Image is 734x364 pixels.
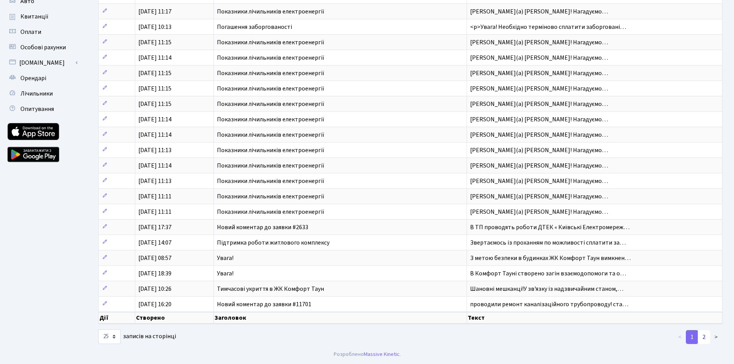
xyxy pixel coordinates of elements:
span: Показники лічильників електроенергії [217,54,324,62]
span: [DATE] 11:17 [138,7,171,16]
span: Тимчасові укриття в ЖК Комфорт Таун [217,285,324,293]
span: [PERSON_NAME](а) [PERSON_NAME]! Нагадуємо… [470,54,608,62]
span: [PERSON_NAME](а) [PERSON_NAME]! Нагадуємо… [470,100,608,108]
span: Показники лічильників електроенергії [217,7,324,16]
span: Шановні мешканці!У зв'язку із надзвичайним станом,… [470,285,623,293]
span: Квитанції [20,12,49,21]
span: [PERSON_NAME](а) [PERSON_NAME]! Нагадуємо… [470,161,608,170]
th: Заголовок [214,312,467,324]
th: Текст [467,312,722,324]
span: Показники лічильників електроенергії [217,100,324,108]
span: Лічильники [20,89,53,98]
span: [PERSON_NAME](а) [PERSON_NAME]! Нагадуємо… [470,115,608,124]
span: Показники лічильників електроенергії [217,146,324,154]
span: <p>Увага! Необхідно терміново сплатити заборговані… [470,23,626,31]
span: [DATE] 11:14 [138,131,171,139]
span: [DATE] 10:26 [138,285,171,293]
span: Показники лічильників електроенергії [217,115,324,124]
span: [DATE] 11:15 [138,38,171,47]
a: 2 [698,330,710,344]
span: [DATE] 14:07 [138,238,171,247]
span: [PERSON_NAME](а) [PERSON_NAME]! Нагадуємо… [470,38,608,47]
span: Показники лічильників електроенергії [217,69,324,77]
span: [DATE] 11:11 [138,208,171,216]
span: [PERSON_NAME](а) [PERSON_NAME]! Нагадуємо… [470,146,608,154]
span: В ТП проводять роботи ДТЕК « Київські Електромереж… [470,223,630,231]
span: Підтримка роботи житлового комплексу [217,238,329,247]
a: Орендарі [4,70,81,86]
label: записів на сторінці [98,329,176,344]
span: Звертаємось із проханням по можливості сплатити за… [470,238,626,247]
span: [PERSON_NAME](а) [PERSON_NAME]! Нагадуємо… [470,7,608,16]
span: Показники лічильників електроенергії [217,38,324,47]
span: [DATE] 11:11 [138,192,171,201]
span: проводили ремонт каналізаційного трубопроводу! ста… [470,300,628,309]
a: Оплати [4,24,81,40]
a: Особові рахунки [4,40,81,55]
span: Показники лічильників електроенергії [217,131,324,139]
span: [DATE] 08:57 [138,254,171,262]
span: [DATE] 11:13 [138,177,171,185]
span: [PERSON_NAME](а) [PERSON_NAME]! Нагадуємо… [470,131,608,139]
span: [PERSON_NAME](а) [PERSON_NAME]! Нагадуємо… [470,69,608,77]
span: [DATE] 16:20 [138,300,171,309]
th: Дії [99,312,135,324]
span: [DATE] 17:37 [138,223,171,231]
span: [PERSON_NAME](а) [PERSON_NAME]! Нагадуємо… [470,192,608,201]
span: Показники лічильників електроенергії [217,192,324,201]
span: [DATE] 10:13 [138,23,171,31]
a: Опитування [4,101,81,117]
span: [DATE] 11:14 [138,115,171,124]
span: [PERSON_NAME](а) [PERSON_NAME]! Нагадуємо… [470,84,608,93]
span: Увага! [217,269,233,278]
span: [PERSON_NAME](а) [PERSON_NAME]! Нагадуємо… [470,177,608,185]
span: Новий коментар до заявки #2633 [217,223,308,231]
a: [DOMAIN_NAME] [4,55,81,70]
span: Показники лічильників електроенергії [217,177,324,185]
span: Оплати [20,28,41,36]
a: Massive Kinetic [364,350,400,358]
span: Опитування [20,105,54,113]
span: Орендарі [20,74,46,82]
span: [DATE] 18:39 [138,269,171,278]
a: Лічильники [4,86,81,101]
span: [DATE] 11:15 [138,100,171,108]
span: Особові рахунки [20,43,66,52]
th: Створено [135,312,214,324]
select: записів на сторінці [98,329,121,344]
span: З метою безпеки в будинках ЖК Комфорт Таун вимкнен… [470,254,631,262]
span: [DATE] 11:14 [138,161,171,170]
span: [PERSON_NAME](а) [PERSON_NAME]! Нагадуємо… [470,208,608,216]
span: Показники лічильників електроенергії [217,161,324,170]
span: Погашення заборгованості [217,23,292,31]
span: В Комфорт Тауні створено загін взаємодопомоги та о… [470,269,626,278]
a: 1 [686,330,698,344]
span: Увага! [217,254,233,262]
span: [DATE] 11:15 [138,84,171,93]
span: [DATE] 11:14 [138,54,171,62]
div: Розроблено . [334,350,401,359]
span: [DATE] 11:15 [138,69,171,77]
span: Новий коментар до заявки #11701 [217,300,311,309]
span: [DATE] 11:13 [138,146,171,154]
a: Квитанції [4,9,81,24]
a: > [710,330,722,344]
span: Показники лічильників електроенергії [217,84,324,93]
span: Показники лічильників електроенергії [217,208,324,216]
